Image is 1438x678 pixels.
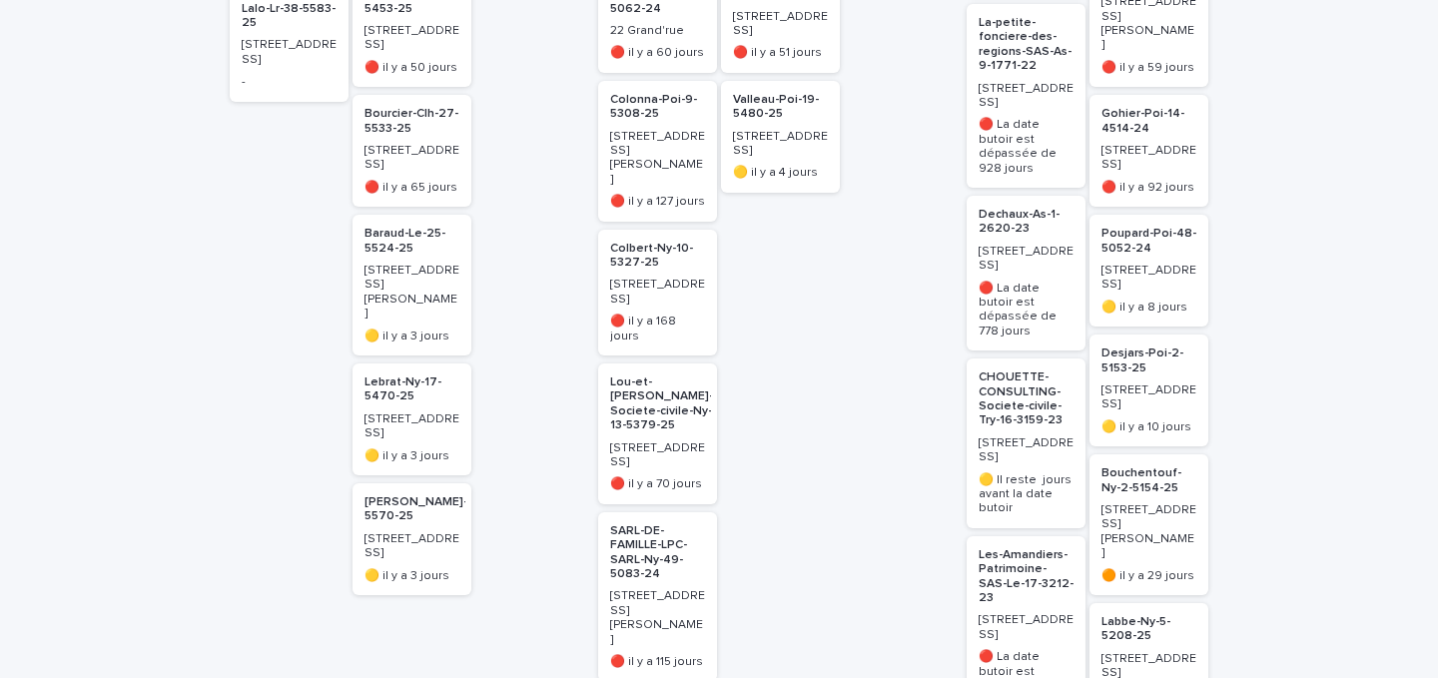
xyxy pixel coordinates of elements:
p: - [242,75,337,89]
p: SARL-DE-FAMILLE-LPC-SARL-Ny-49-5083-24 [610,524,705,582]
a: Bourcier-Clh-27-5533-25[STREET_ADDRESS]🔴 il y a 65 jours [353,95,471,207]
p: Colbert-Ny-10-5327-25 [610,242,705,271]
p: [STREET_ADDRESS] [364,532,459,561]
p: 🔴 il y a 115 jours [610,655,705,669]
p: [STREET_ADDRESS] [610,278,705,307]
p: [STREET_ADDRESS] [979,245,1074,274]
a: Baraud-Le-25-5524-25[STREET_ADDRESS][PERSON_NAME]🟡 il y a 3 jours [353,215,471,355]
p: [STREET_ADDRESS] [242,38,337,67]
a: Bouchentouf-Ny-2-5154-25[STREET_ADDRESS][PERSON_NAME]🟠 il y a 29 jours [1089,454,1208,595]
p: [STREET_ADDRESS][PERSON_NAME] [610,589,705,647]
p: 🔴 il y a 168 jours [610,315,705,343]
p: Colonna-Poi-9-5308-25 [610,93,705,122]
p: [STREET_ADDRESS] [979,82,1074,111]
p: [STREET_ADDRESS] [364,412,459,441]
a: La-petite-fonciere-des-regions-SAS-As-9-1771-22[STREET_ADDRESS]🔴 La date butoir est dépassée de 9... [967,4,1085,188]
p: 🟡 il y a 3 jours [364,449,459,463]
p: La-petite-fonciere-des-regions-SAS-As-9-1771-22 [979,16,1074,74]
p: 🔴 il y a 60 jours [610,46,705,60]
p: 🟡 il y a 8 jours [1101,301,1196,315]
a: CHOUETTE-CONSULTING-Societe-civile-Try-16-3159-23[STREET_ADDRESS]🟡 Il reste jours avant la date b... [967,358,1085,528]
p: Lou-et-[PERSON_NAME]-Societe-civile-Ny-13-5379-25 [610,375,713,433]
a: Colbert-Ny-10-5327-25[STREET_ADDRESS]🔴 il y a 168 jours [598,230,717,355]
p: 🔴 il y a 70 jours [610,477,705,491]
p: Gohier-Poi-14-4514-24 [1101,107,1196,136]
p: 🟡 il y a 3 jours [364,569,459,583]
p: [STREET_ADDRESS] [979,613,1074,642]
p: Les-Amandiers-Patrimoine-SAS-Le-17-3212-23 [979,548,1074,606]
p: 🔴 il y a 65 jours [364,181,459,195]
p: Desjars-Poi-2-5153-25 [1101,346,1196,375]
a: Valleau-Poi-19-5480-25[STREET_ADDRESS]🟡 il y a 4 jours [721,81,840,193]
p: 🔴 La date butoir est dépassée de 778 jours [979,282,1074,339]
p: [STREET_ADDRESS] [1101,144,1196,173]
a: Lou-et-[PERSON_NAME]-Societe-civile-Ny-13-5379-25[STREET_ADDRESS]🔴 il y a 70 jours [598,363,717,504]
p: Poupard-Poi-48-5052-24 [1101,227,1196,256]
p: CHOUETTE-CONSULTING-Societe-civile-Try-16-3159-23 [979,370,1074,428]
a: Gohier-Poi-14-4514-24[STREET_ADDRESS]🔴 il y a 92 jours [1089,95,1208,207]
a: Colonna-Poi-9-5308-25[STREET_ADDRESS][PERSON_NAME]🔴 il y a 127 jours [598,81,717,222]
p: [STREET_ADDRESS] [979,436,1074,465]
p: [STREET_ADDRESS] [1101,264,1196,293]
a: Dechaux-As-1-2620-23[STREET_ADDRESS]🔴 La date butoir est dépassée de 778 jours [967,196,1085,350]
p: 🟡 il y a 4 jours [733,166,828,180]
p: 🔴 La date butoir est dépassée de 928 jours [979,118,1074,176]
p: [STREET_ADDRESS][PERSON_NAME] [364,264,459,322]
p: Lebrat-Ny-17-5470-25 [364,375,459,404]
p: Labbe-Ny-5-5208-25 [1101,615,1196,644]
p: 22 Grand'rue [610,24,705,38]
p: 🟡 Il reste jours avant la date butoir [979,473,1074,516]
p: [STREET_ADDRESS] [364,24,459,53]
p: 🔴 il y a 127 jours [610,195,705,209]
p: 🟠 il y a 29 jours [1101,569,1196,583]
p: Bourcier-Clh-27-5533-25 [364,107,459,136]
p: 🔴 il y a 92 jours [1101,181,1196,195]
p: [STREET_ADDRESS][PERSON_NAME] [1101,503,1196,561]
p: [STREET_ADDRESS][PERSON_NAME] [610,130,705,188]
p: Baraud-Le-25-5524-25 [364,227,459,256]
p: 🟡 il y a 10 jours [1101,420,1196,434]
p: Lalo-Lr-38-5583-25 [242,2,337,31]
p: [STREET_ADDRESS] [610,441,705,470]
p: Valleau-Poi-19-5480-25 [733,93,828,122]
a: [PERSON_NAME]-36-5570-25[STREET_ADDRESS]🟡 il y a 3 jours [353,483,471,595]
p: [STREET_ADDRESS] [733,130,828,159]
p: [STREET_ADDRESS] [733,10,828,39]
p: Dechaux-As-1-2620-23 [979,208,1074,237]
p: 🟡 il y a 3 jours [364,330,459,343]
p: 🔴 il y a 51 jours [733,46,828,60]
p: [STREET_ADDRESS] [1101,383,1196,412]
p: [STREET_ADDRESS] [364,144,459,173]
p: 🔴 il y a 59 jours [1101,61,1196,75]
a: Poupard-Poi-48-5052-24[STREET_ADDRESS]🟡 il y a 8 jours [1089,215,1208,327]
p: Bouchentouf-Ny-2-5154-25 [1101,466,1196,495]
a: Lebrat-Ny-17-5470-25[STREET_ADDRESS]🟡 il y a 3 jours [353,363,471,475]
p: 🔴 il y a 50 jours [364,61,459,75]
p: [PERSON_NAME]-36-5570-25 [364,495,486,524]
a: Desjars-Poi-2-5153-25[STREET_ADDRESS]🟡 il y a 10 jours [1089,335,1208,446]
